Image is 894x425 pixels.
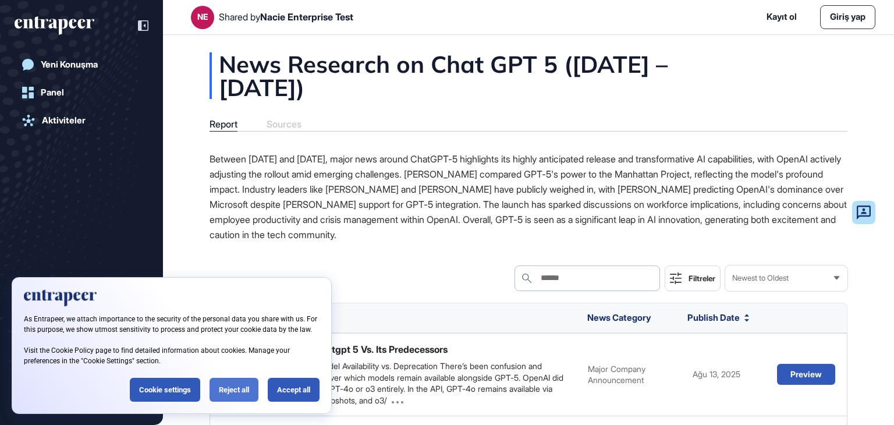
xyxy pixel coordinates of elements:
[280,360,576,406] div: The Ugly: Model Availability vs. Deprecation There’s been confusion and controversy over which mo...
[693,369,765,380] div: Ağu 13, 2025
[41,87,64,98] div: Panel
[280,343,448,356] div: Openai Chatgpt 5 Vs. Its Predecessors
[689,274,715,283] div: Filtreler
[587,312,651,323] span: News Category
[210,151,847,242] p: Between [DATE] and [DATE], major news around ChatGPT-5 highlights its highly anticipated release ...
[687,313,740,322] span: Publish Date
[197,12,208,22] div: NE
[219,12,353,23] div: Shared by
[665,265,721,291] button: Filtreler
[210,52,847,99] div: News Research on Chat GPT 5 ([DATE] – [DATE])
[210,119,237,130] div: Report
[687,313,749,323] button: Publish Date
[820,5,875,29] a: Giriş yap
[767,10,797,24] a: Kayıt ol
[260,11,353,23] span: Nacie Enterprise Test
[42,115,86,126] div: Aktiviteler
[15,16,94,35] div: entrapeer-logo
[732,274,789,282] span: Newest to Oldest
[777,364,835,385] button: Preview
[41,59,98,70] div: Yeni Konuşma
[588,363,681,386] div: Major Company Announcement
